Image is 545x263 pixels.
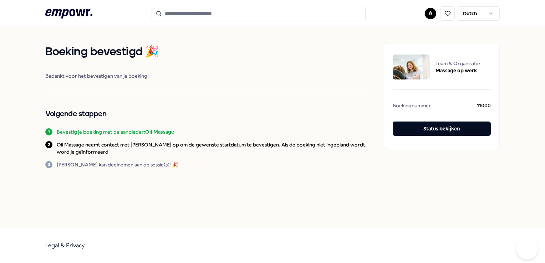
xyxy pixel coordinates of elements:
[393,102,431,114] span: Boekingnummer
[436,67,480,74] span: Massage op werk
[393,55,430,79] img: package image
[516,238,538,259] iframe: Help Scout Beacon - Open
[45,242,85,249] a: Legal & Privacy
[45,72,369,79] span: Bedankt voor het bevestigen van je boeking!
[45,161,52,168] div: 3
[145,129,174,135] b: Oil Massage
[152,6,366,21] input: Search for products, categories or subcategories
[45,128,52,135] div: 1
[477,102,491,114] span: 11000
[57,161,178,168] p: [PERSON_NAME] kan deelnemen aan de sessie(s)! 🎉
[45,141,52,148] div: 2
[57,128,174,135] p: Bevestig je boeking met de aanbieder:
[436,60,480,67] span: Team & Organisatie
[45,108,369,120] h2: Volgende stappen
[393,122,491,136] button: Status bekijken
[425,8,436,19] button: A
[57,141,369,155] p: Oil Massage neemt contact met [PERSON_NAME] op om de gewenste startdatum te bevestigen. Als de bo...
[393,122,491,141] a: Status bekijken
[45,43,369,61] h1: Boeking bevestigd 🎉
